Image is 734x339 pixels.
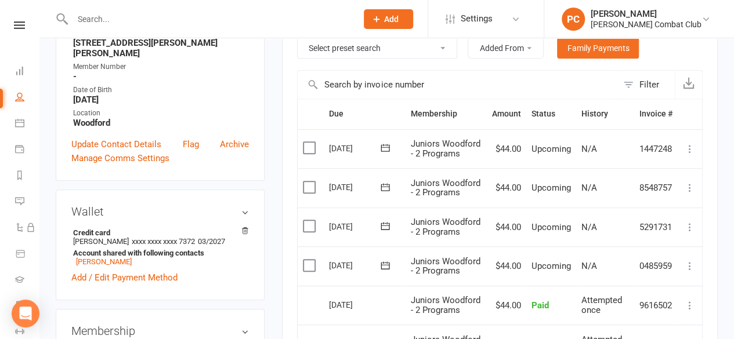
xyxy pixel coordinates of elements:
span: Juniors Woodford - 2 Programs [410,138,480,159]
td: $44.00 [487,129,526,169]
span: N/A [581,144,597,154]
th: Status [526,99,576,129]
input: Search by invoice number [298,71,617,99]
a: Payments [15,137,39,163]
li: [PERSON_NAME] [71,227,249,268]
div: [DATE] [329,178,382,196]
button: Add [364,9,413,29]
span: N/A [581,183,597,193]
a: Calendar [15,111,39,137]
span: N/A [581,261,597,271]
a: Reports [15,163,39,189]
span: xxxx xxxx xxxx 7372 [132,237,195,246]
div: [DATE] [329,217,382,235]
div: [PERSON_NAME] [591,9,702,19]
th: Invoice # [634,99,678,129]
strong: [STREET_ADDRESS][PERSON_NAME][PERSON_NAME] [73,38,249,59]
button: Filter [617,71,675,99]
td: $44.00 [487,246,526,286]
a: Flag [183,137,199,151]
th: Amount [487,99,526,129]
a: People [15,85,39,111]
span: Upcoming [531,222,571,232]
span: Juniors Woodford - 2 Programs [410,295,480,315]
strong: - [73,71,249,82]
span: Add [384,14,399,24]
td: 5291731 [634,207,678,247]
td: 1447248 [634,129,678,169]
span: N/A [581,222,597,232]
strong: Credit card [73,228,243,237]
a: [PERSON_NAME] [76,257,132,266]
a: Add / Edit Payment Method [71,271,178,285]
input: Search... [69,11,349,27]
strong: [DATE] [73,94,249,105]
span: Settings [461,6,493,32]
div: [DATE] [329,139,382,157]
span: 03/2027 [198,237,225,246]
button: Added From [468,38,544,59]
th: Membership [405,99,486,129]
div: Date of Birth [73,85,249,96]
h3: Membership [71,325,249,337]
div: [PERSON_NAME] Combat Club [591,19,702,30]
div: PC [562,8,585,31]
strong: Woodford [73,118,249,128]
td: $44.00 [487,286,526,325]
th: History [576,99,634,129]
div: Member Number [73,61,249,72]
span: Upcoming [531,144,571,154]
th: Due [324,99,405,129]
a: Update Contact Details [71,137,161,151]
h3: Wallet [71,205,249,218]
span: Paid [531,300,549,311]
div: [DATE] [329,296,382,314]
td: $44.00 [487,207,526,247]
span: Attempted once [581,295,622,315]
span: Juniors Woodford - 2 Programs [410,256,480,276]
div: Filter [639,78,659,92]
span: Upcoming [531,261,571,271]
td: 9616502 [634,286,678,325]
a: Archive [220,137,249,151]
a: Product Sales [15,242,39,268]
a: Manage Comms Settings [71,151,169,165]
div: Location [73,108,249,119]
td: $44.00 [487,168,526,207]
span: Juniors Woodford - 2 Programs [410,178,480,198]
div: Open Intercom Messenger [12,300,39,327]
span: Upcoming [531,183,571,193]
td: 0485959 [634,246,678,286]
td: 8548757 [634,168,678,207]
strong: Account shared with following contacts [73,249,243,257]
a: Dashboard [15,59,39,85]
span: Juniors Woodford - 2 Programs [410,217,480,237]
a: Family Payments [557,38,639,59]
div: [DATE] [329,256,382,274]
